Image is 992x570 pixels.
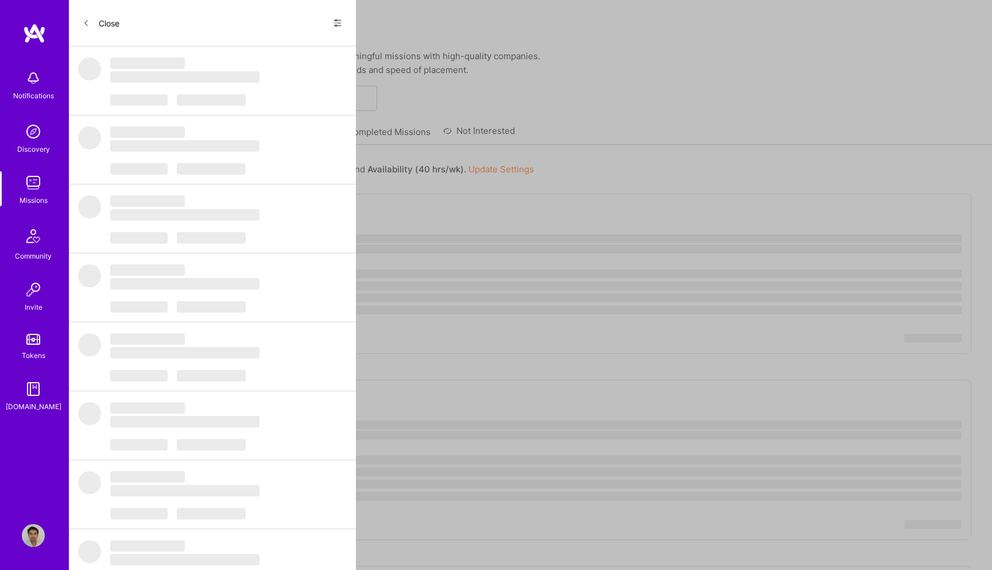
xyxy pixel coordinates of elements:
span: ‌ [110,554,259,565]
span: ‌ [78,333,101,356]
span: ‌ [177,94,246,106]
span: ‌ [110,416,259,427]
button: ‌ [177,92,246,106]
span: ‌ [110,508,168,519]
img: guide book [22,378,45,400]
button: Close [83,14,119,32]
div: Invite [25,301,42,313]
img: Community [20,222,47,250]
button: ‌ [177,437,246,450]
div: Community [15,250,52,262]
span: ‌ [110,301,168,313]
span: ‌ [177,439,246,450]
img: discovery [22,120,45,143]
span: ‌ [78,540,101,563]
button: ‌ [177,230,246,244]
div: Discovery [17,143,50,155]
span: ‌ [110,333,185,345]
span: ‌ [177,301,246,313]
span: ‌ [78,471,101,494]
span: ‌ [177,370,246,382]
span: ‌ [78,264,101,287]
div: [DOMAIN_NAME] [6,400,61,413]
span: ‌ [110,370,168,382]
span: ‌ [110,209,259,221]
button: ‌ [110,230,168,244]
img: User Avatar [22,524,45,547]
span: ‌ [110,439,168,450]
span: ‌ [78,126,101,149]
button: ‌ [110,437,168,450]
span: ‌ [110,540,185,552]
span: ‌ [110,71,259,83]
a: User Avatar [19,524,48,547]
button: ‌ [110,368,168,382]
button: ‌ [177,506,246,519]
img: logo [23,23,46,44]
button: ‌ [177,368,246,382]
span: ‌ [110,278,259,290]
span: ‌ [177,163,246,175]
span: ‌ [78,402,101,425]
span: ‌ [110,232,168,244]
button: ‌ [110,506,168,519]
img: tokens [26,334,40,345]
span: ‌ [110,471,185,483]
span: ‌ [110,402,185,414]
button: ‌ [110,92,168,106]
button: ‌ [110,299,168,313]
span: ‌ [110,94,168,106]
span: ‌ [110,57,185,69]
img: Invite [22,278,45,301]
span: ‌ [177,232,246,244]
span: ‌ [177,508,246,519]
span: ‌ [78,195,101,218]
div: Missions [20,194,48,206]
span: ‌ [110,264,185,276]
div: Tokens [22,349,45,361]
img: teamwork [22,171,45,194]
span: ‌ [110,126,185,138]
button: ‌ [177,299,246,313]
span: ‌ [110,485,259,496]
span: ‌ [110,195,185,207]
span: ‌ [78,57,101,80]
span: ‌ [110,140,259,152]
span: ‌ [110,163,168,175]
button: ‌ [110,161,168,175]
span: ‌ [110,347,259,359]
button: ‌ [177,161,246,175]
